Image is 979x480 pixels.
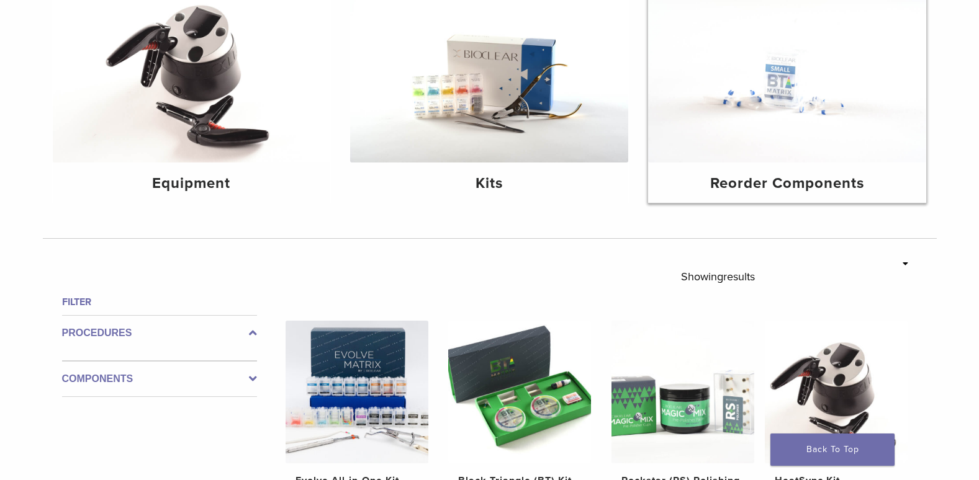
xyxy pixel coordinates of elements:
h4: Equipment [63,172,321,195]
img: Rockstar (RS) Polishing Kit [611,321,754,463]
a: Back To Top [770,433,895,466]
img: Evolve All-in-One Kit [286,321,428,463]
label: Procedures [62,326,257,340]
p: Showing results [681,264,755,290]
label: Components [62,371,257,386]
h4: Kits [360,172,618,195]
h4: Filter [62,295,257,309]
img: Black Triangle (BT) Kit [448,321,591,463]
h4: Reorder Components [658,172,916,195]
img: HeatSync Kit [765,321,908,463]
